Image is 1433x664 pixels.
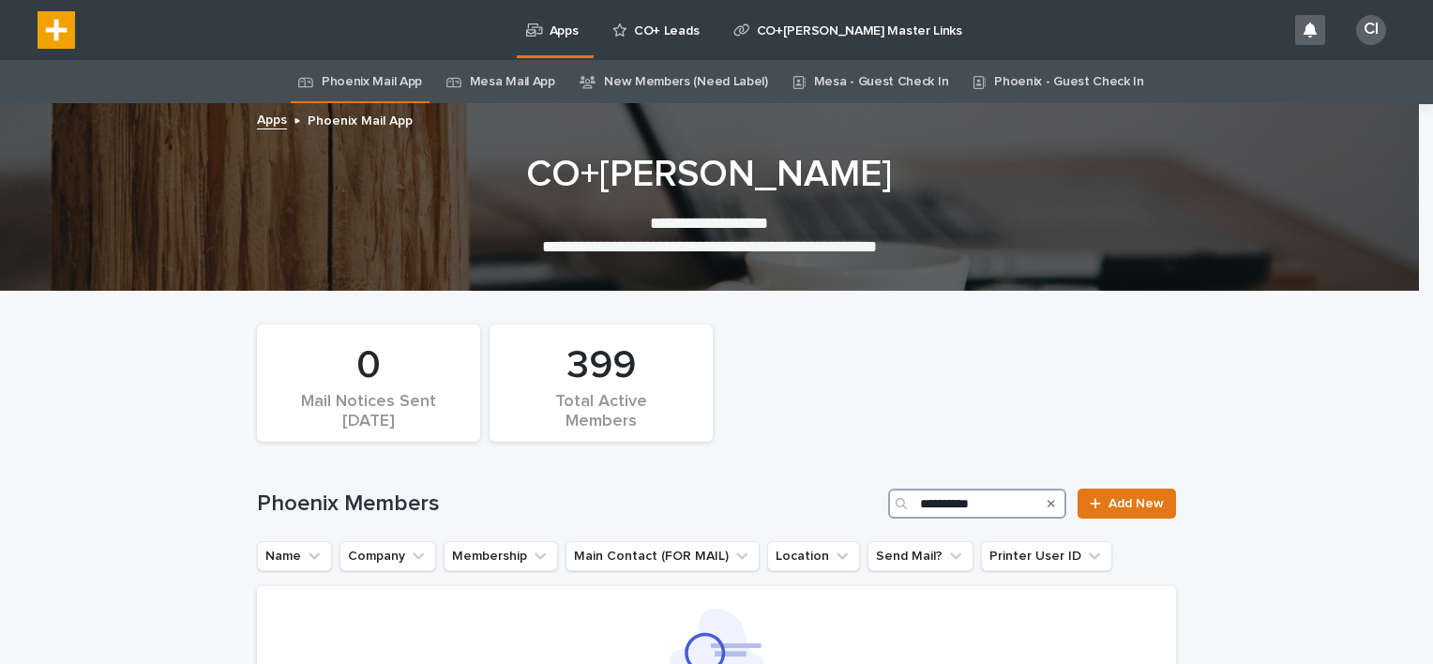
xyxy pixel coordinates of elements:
a: Mesa - Guest Check In [814,60,949,104]
div: 0 [289,342,448,389]
button: Membership [444,541,558,571]
a: Mesa Mail App [470,60,555,104]
div: Total Active Members [521,392,681,431]
div: 399 [521,342,681,389]
button: Main Contact (FOR MAIL) [566,541,760,571]
h1: Phoenix Members [257,490,881,518]
span: Add New [1109,497,1164,510]
input: Search [888,489,1066,519]
button: Location [767,541,860,571]
div: CI [1356,15,1386,45]
a: Phoenix Mail App [322,60,422,104]
button: Company [339,541,436,571]
button: Printer User ID [981,541,1112,571]
button: Send Mail? [867,541,973,571]
a: Add New [1078,489,1176,519]
div: Mail Notices Sent [DATE] [289,392,448,431]
p: Phoenix Mail App [308,109,413,129]
a: Phoenix - Guest Check In [994,60,1144,104]
a: New Members (Need Label) [604,60,768,104]
button: Name [257,541,332,571]
img: EHnPH8K7S9qrZ1tm0B1b [38,11,75,49]
a: Apps [257,108,287,129]
h1: CO+[PERSON_NAME] [249,152,1169,197]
